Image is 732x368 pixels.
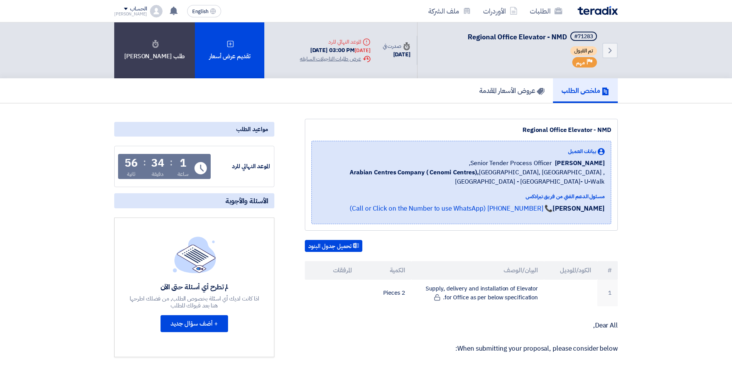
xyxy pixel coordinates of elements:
td: Supply, delivery and installation of Elevator for Office as per below specification. [411,280,544,306]
div: #71283 [574,34,593,39]
a: 📞 [PHONE_NUMBER] (Call or Click on the Number to use WhatsApp) [350,204,553,213]
div: لم تطرح أي أسئلة حتى الآن [129,282,260,291]
a: الطلبات [524,2,568,20]
th: البيان/الوصف [411,261,544,280]
p: When submitting your proposal, please consider below: [305,345,618,353]
div: [DATE] [355,47,370,54]
span: English [192,9,208,14]
div: ساعة [178,170,189,178]
div: 1 [180,158,186,169]
span: بيانات العميل [568,147,596,155]
div: الموعد النهائي للرد [212,162,270,171]
div: 56 [125,158,138,169]
img: profile_test.png [150,5,162,17]
img: empty_state_list.svg [173,236,216,273]
a: ملف الشركة [422,2,477,20]
span: [GEOGRAPHIC_DATA], [GEOGRAPHIC_DATA] ,[GEOGRAPHIC_DATA] - [GEOGRAPHIC_DATA]- U-Walk [318,168,605,186]
td: 2 Pieces [358,280,411,306]
h5: ملخص الطلب [561,86,609,95]
img: Teradix logo [578,6,618,15]
div: الحساب [130,6,147,12]
div: عرض طلبات التاجيلات السابقه [300,55,370,63]
th: # [597,261,618,280]
button: + أضف سؤال جديد [161,315,228,332]
span: الأسئلة والأجوبة [225,196,268,205]
h5: عروض الأسعار المقدمة [479,86,544,95]
th: الكود/الموديل [544,261,597,280]
a: ملخص الطلب [553,78,618,103]
th: المرفقات [305,261,358,280]
th: الكمية [358,261,411,280]
div: اذا كانت لديك أي اسئلة بخصوص الطلب, من فضلك اطرحها هنا بعد قبولك للطلب [129,295,260,309]
div: دقيقة [152,170,164,178]
div: : [170,155,172,169]
strong: [PERSON_NAME] [553,204,605,213]
div: [DATE] 03:00 PM [300,46,370,55]
button: تحميل جدول البنود [305,240,362,252]
span: مهم [576,59,585,66]
span: [PERSON_NAME] [555,159,605,168]
div: الموعد النهائي للرد [300,38,370,46]
div: [DATE] [383,50,411,59]
div: طلب [PERSON_NAME] [114,22,195,78]
div: مواعيد الطلب [114,122,274,137]
h5: Regional Office Elevator - NMD [468,32,598,42]
span: Regional Office Elevator - NMD [468,32,567,42]
div: [PERSON_NAME] [114,12,147,16]
button: English [187,5,221,17]
p: Dear All, [305,322,618,329]
div: صدرت في [383,42,411,50]
td: 1 [597,280,618,306]
span: تم القبول [570,46,597,56]
div: 34 [151,158,164,169]
div: Regional Office Elevator - NMD [311,125,611,135]
div: مسئول الدعم الفني من فريق تيرادكس [318,192,605,201]
div: : [143,155,146,169]
div: ثانية [127,170,136,178]
div: تقديم عرض أسعار [195,22,264,78]
span: Senior Tender Process Officer, [469,159,552,168]
b: Arabian Centres Company ( Cenomi Centres), [350,168,479,177]
a: الأوردرات [477,2,524,20]
a: عروض الأسعار المقدمة [471,78,553,103]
